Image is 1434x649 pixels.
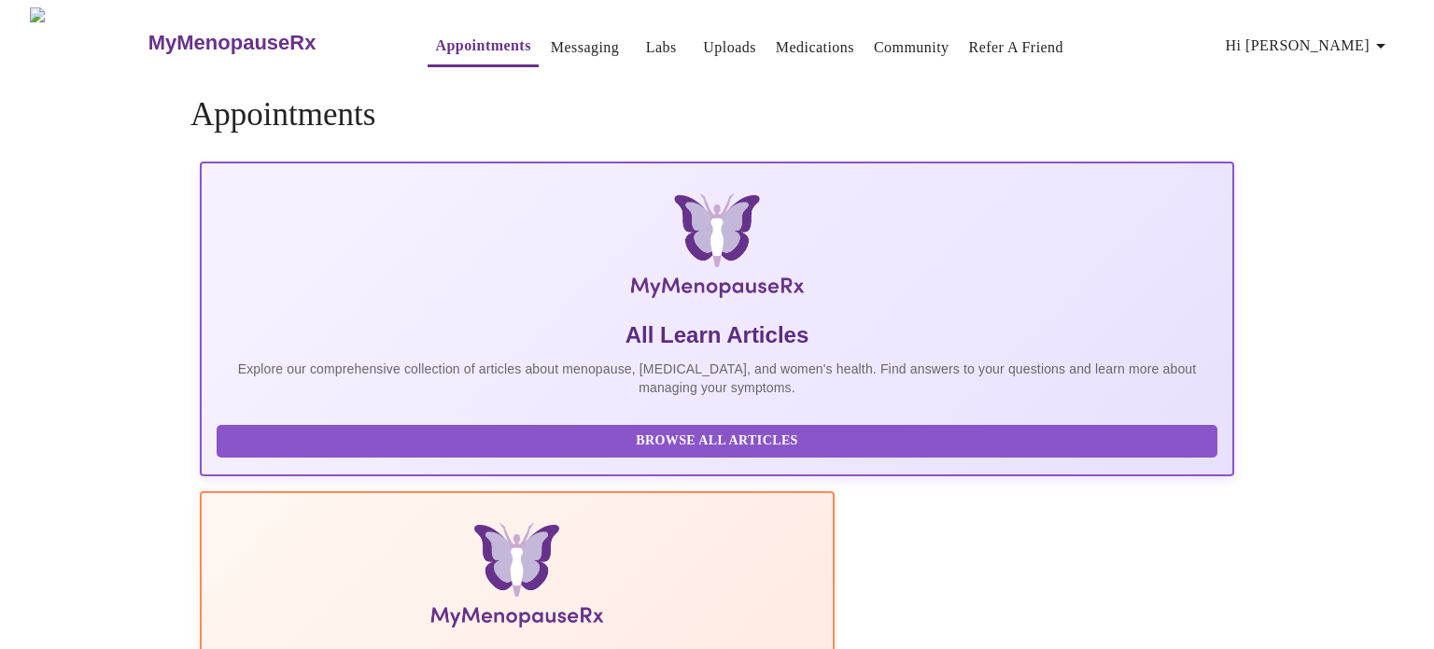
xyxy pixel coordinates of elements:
[312,523,722,635] img: Menopause Manual
[372,193,1061,305] img: MyMenopauseRx Logo
[217,320,1217,350] h5: All Learn Articles
[646,35,677,61] a: Labs
[1218,27,1399,64] button: Hi [PERSON_NAME]
[1226,33,1392,59] span: Hi [PERSON_NAME]
[874,35,949,61] a: Community
[696,29,764,66] button: Uploads
[217,431,1222,447] a: Browse All Articles
[435,33,530,59] a: Appointments
[543,29,626,66] button: Messaging
[962,29,1072,66] button: Refer a Friend
[551,35,619,61] a: Messaging
[776,35,854,61] a: Medications
[428,27,538,67] button: Appointments
[703,35,756,61] a: Uploads
[866,29,957,66] button: Community
[190,96,1244,134] h4: Appointments
[217,360,1217,397] p: Explore our comprehensive collection of articles about menopause, [MEDICAL_DATA], and women's hea...
[631,29,691,66] button: Labs
[148,31,316,55] h3: MyMenopauseRx
[235,430,1199,453] span: Browse All Articles
[768,29,862,66] button: Medications
[969,35,1064,61] a: Refer a Friend
[146,10,390,76] a: MyMenopauseRx
[30,7,146,78] img: MyMenopauseRx Logo
[217,425,1217,458] button: Browse All Articles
